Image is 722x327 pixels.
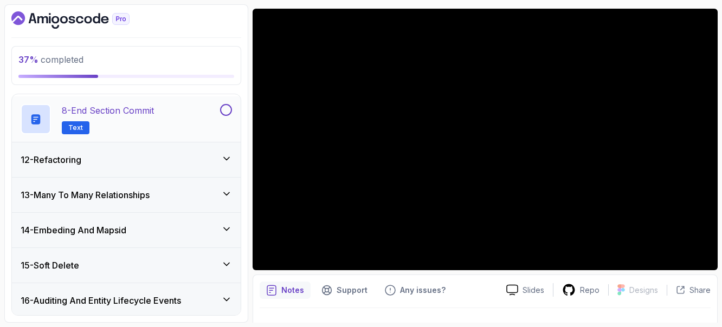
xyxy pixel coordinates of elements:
[21,153,81,166] h3: 12 - Refactoring
[12,213,241,247] button: 14-Embeding And Mapsid
[498,284,553,296] a: Slides
[580,285,599,296] p: Repo
[253,9,718,270] iframe: 1 - @OneToMany
[315,282,374,299] button: Support button
[400,285,446,296] p: Any issues?
[629,285,658,296] p: Designs
[523,285,544,296] p: Slides
[667,285,711,296] button: Share
[62,104,154,117] p: 8 - End Section Commit
[281,285,304,296] p: Notes
[21,188,150,201] h3: 13 - Many To Many Relationships
[21,224,126,237] h3: 14 - Embeding And Mapsid
[12,283,241,318] button: 16-Auditing And Entity Lifecycle Events
[21,259,79,272] h3: 15 - Soft Delete
[378,282,452,299] button: Feedback button
[337,285,368,296] p: Support
[11,11,154,29] a: Dashboard
[21,294,181,307] h3: 16 - Auditing And Entity Lifecycle Events
[553,283,608,297] a: Repo
[12,178,241,212] button: 13-Many To Many Relationships
[18,54,38,65] span: 37 %
[689,285,711,296] p: Share
[21,104,232,134] button: 8-End Section CommitText
[18,54,83,65] span: completed
[12,142,241,177] button: 12-Refactoring
[68,123,83,132] span: Text
[260,282,311,299] button: notes button
[12,248,241,283] button: 15-Soft Delete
